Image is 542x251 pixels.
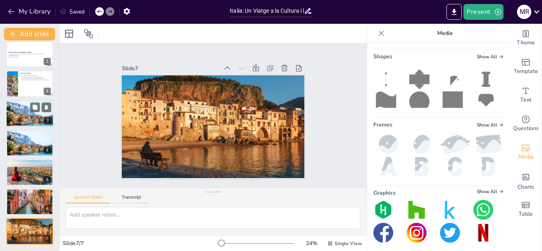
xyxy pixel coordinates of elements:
[44,205,51,213] div: 6
[42,102,51,112] button: Delete Slide
[440,135,470,154] img: paint2.png
[407,223,427,243] img: graphic
[463,4,503,20] button: Present
[373,53,392,60] span: Shapes
[373,223,393,243] img: graphic
[114,195,149,203] button: Transcript
[517,38,535,47] span: Theme
[373,121,392,128] span: Frames
[44,88,51,95] div: 2
[520,96,531,104] span: Text
[6,41,53,67] div: 1
[517,183,534,192] span: Charts
[4,28,55,40] button: Add slide
[473,157,504,176] img: d.png
[477,189,504,194] span: Show all
[22,76,51,78] p: La gastronomia és un dels seus punts destacats.
[473,135,504,154] img: paint.png
[513,124,539,133] span: Questions
[6,100,54,127] div: 3
[477,122,504,128] span: Show all
[407,157,437,176] img: b.png
[519,210,533,218] span: Table
[9,56,51,58] p: Generated with [URL]
[6,218,53,244] div: 7
[373,189,396,197] span: Graphics
[6,189,53,215] div: 6
[6,5,54,18] button: My Library
[510,81,542,109] div: Add text boxes
[84,29,93,38] span: Position
[30,102,40,112] button: Duplicate Slide
[44,58,51,65] div: 1
[66,195,111,203] button: Speaker Notes
[373,135,404,154] img: ball.png
[518,153,534,161] span: Media
[373,200,393,220] img: graphic
[510,52,542,81] div: Add ready made slides
[334,240,362,247] span: Single View
[373,157,404,176] img: a.png
[440,200,460,220] img: graphic
[440,157,470,176] img: c.png
[20,72,51,74] p: Cultura Italiana
[9,54,51,56] p: Una exploració de la rica cultura, paisatges espectaculars i platges idíl·liques d'[GEOGRAPHIC_DA...
[6,159,53,186] div: 5
[302,240,321,247] div: 24 %
[44,176,51,183] div: 5
[407,135,437,154] img: oval.png
[22,77,51,79] p: L'art renacentista ha deixat una empremta indeleble.
[477,54,504,59] span: Show all
[510,138,542,167] div: Add images, graphics, shapes or video
[44,147,51,154] div: 4
[60,8,85,15] div: Saved
[6,130,53,156] div: 4
[510,167,542,195] div: Add charts and graphs
[44,235,51,242] div: 7
[407,200,427,220] img: graphic
[230,5,304,17] input: Insert title
[63,27,75,40] div: Layout
[473,223,493,243] img: graphic
[63,240,218,247] div: Slide 7 / 7
[517,5,531,19] div: M R
[517,4,531,20] button: M R
[388,24,502,43] p: Media
[44,117,51,124] div: 3
[9,51,32,53] strong: Italia: Cultura, Paisatges i Playas
[510,24,542,52] div: Change the overall theme
[242,77,312,154] div: Slide 7
[514,67,538,76] span: Template
[510,109,542,138] div: Get real-time input from your audience
[440,223,460,243] img: graphic
[22,79,51,80] p: Les tradicions populars són una part integral de la vida italiana.
[6,71,53,97] div: 2
[22,75,51,76] p: La cultura italiana és rica i diversa.
[473,200,493,220] img: graphic
[446,4,462,20] button: Export to PowerPoint
[510,195,542,224] div: Add a table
